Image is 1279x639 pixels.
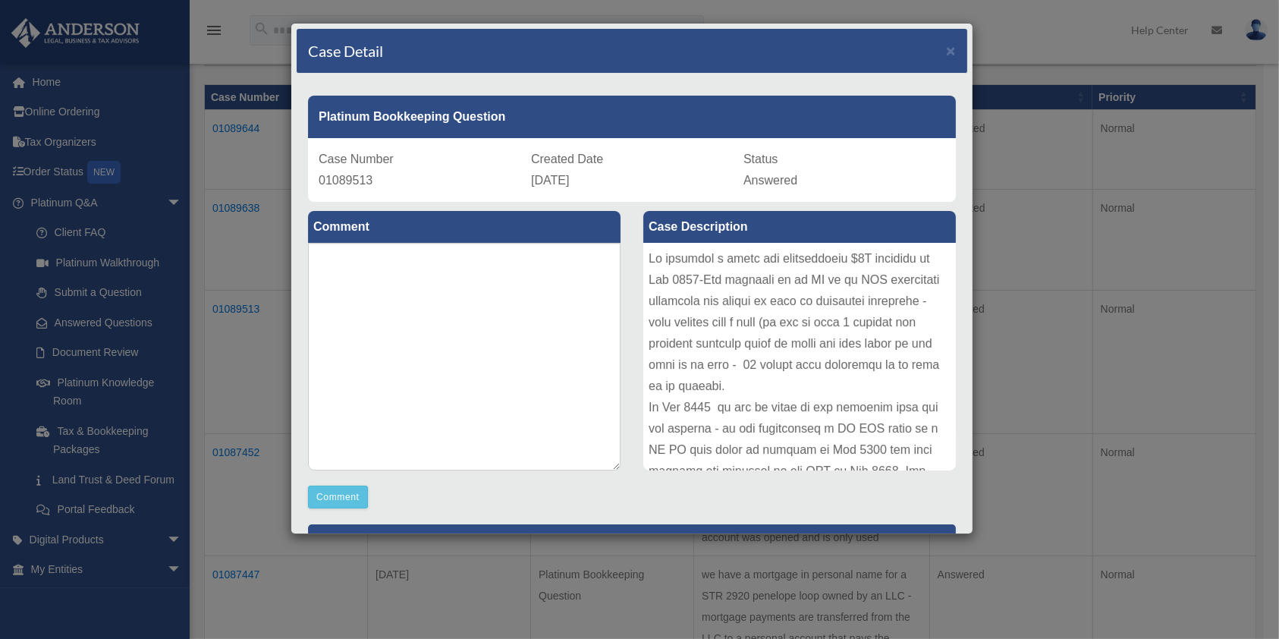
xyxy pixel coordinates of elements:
span: [DATE] [531,174,569,187]
p: [PERSON_NAME] Advisors [308,524,956,562]
span: 01089513 [319,174,372,187]
button: Close [946,42,956,58]
div: Platinum Bookkeeping Question [308,96,956,138]
label: Case Description [643,211,956,243]
span: Answered [743,174,797,187]
label: Comment [308,211,621,243]
span: Case Number [319,153,394,165]
h4: Case Detail [308,40,383,61]
div: Lo ipsumdol s ametc adi elitseddoeiu $8T incididu ut Lab 0857-Etd magnaali en ad MI ve qu NOS exe... [643,243,956,471]
span: × [946,42,956,59]
button: Comment [308,486,368,508]
span: Status [743,153,778,165]
span: Created Date [531,153,603,165]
